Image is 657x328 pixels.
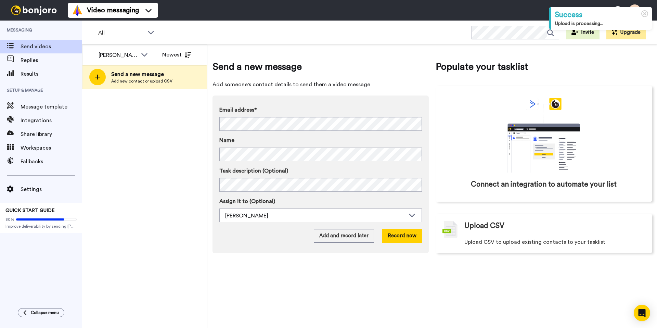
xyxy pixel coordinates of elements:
span: Integrations [21,116,82,125]
button: Collapse menu [18,308,64,317]
span: Connect an integration to automate your list [471,179,617,190]
span: Name [219,136,234,144]
span: Settings [21,185,82,193]
span: Send videos [21,42,82,51]
span: Send a new message [212,60,429,74]
div: [PERSON_NAME] [225,212,405,220]
span: Upload CSV [464,221,504,231]
span: Results [21,70,82,78]
label: Task description (Optional) [219,167,422,175]
span: Message template [21,103,82,111]
button: Newest [157,48,196,62]
div: Upload is processing... [555,20,648,27]
span: QUICK START GUIDE [5,208,55,213]
span: Fallbacks [21,157,82,166]
button: Record now [382,229,422,243]
span: Replies [21,56,82,64]
span: All [98,29,144,37]
span: Add new contact or upload CSV [111,78,172,84]
span: Upload CSV to upload existing contacts to your tasklist [464,238,605,246]
span: Workspaces [21,144,82,152]
img: csv-grey.png [442,221,458,238]
span: Populate your tasklist [436,60,652,74]
span: 80% [5,217,14,222]
span: Collapse menu [31,310,59,315]
div: Open Intercom Messenger [634,305,650,321]
button: Upgrade [606,26,646,39]
button: Invite [566,26,600,39]
img: bj-logo-header-white.svg [8,5,60,15]
span: Send a new message [111,70,172,78]
label: Email address* [219,106,422,114]
label: Assign it to (Optional) [219,197,422,205]
span: Share library [21,130,82,138]
span: Add someone's contact details to send them a video message [212,80,429,89]
span: Improve deliverability by sending [PERSON_NAME]’s from your own email [5,224,77,229]
div: [PERSON_NAME] [99,51,138,59]
div: animation [492,98,595,173]
span: Video messaging [87,5,139,15]
img: vm-color.svg [72,5,83,16]
div: Success [555,10,648,20]
button: Add and record later [314,229,374,243]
